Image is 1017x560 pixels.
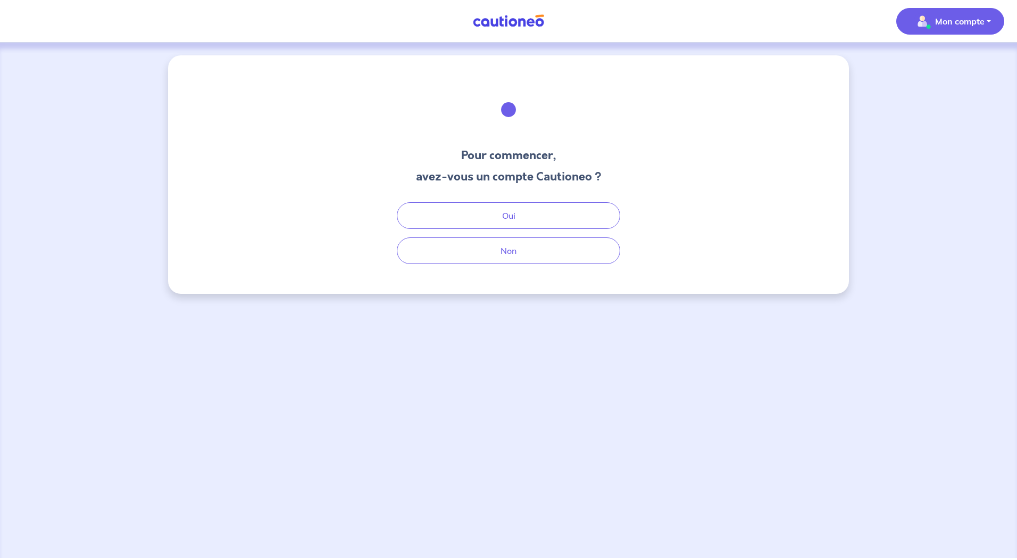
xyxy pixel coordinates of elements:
img: illu_account_valid_menu.svg [914,13,931,30]
img: illu_welcome.svg [480,81,537,138]
img: Cautioneo [469,14,548,28]
h3: Pour commencer, [416,147,602,164]
button: illu_account_valid_menu.svgMon compte [896,8,1004,35]
button: Oui [397,202,620,229]
button: Non [397,237,620,264]
p: Mon compte [935,15,985,28]
h3: avez-vous un compte Cautioneo ? [416,168,602,185]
